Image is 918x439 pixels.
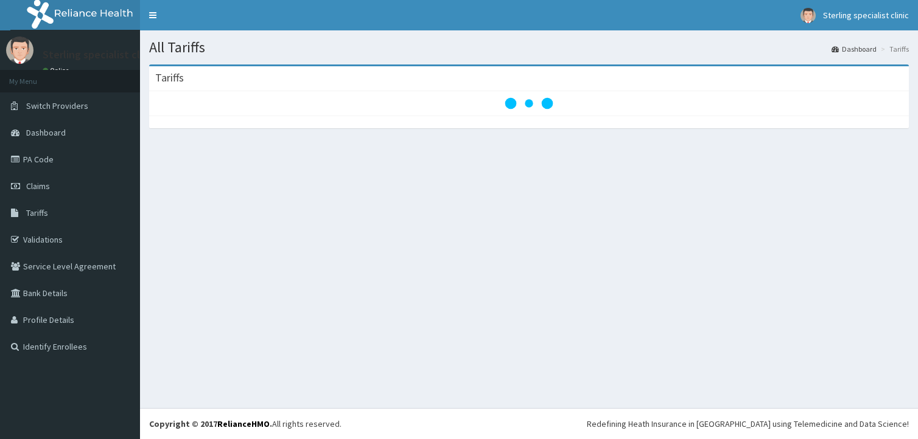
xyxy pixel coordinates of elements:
[26,181,50,192] span: Claims
[149,40,909,55] h1: All Tariffs
[43,66,72,75] a: Online
[140,408,918,439] footer: All rights reserved.
[878,44,909,54] li: Tariffs
[26,207,48,218] span: Tariffs
[801,8,816,23] img: User Image
[43,49,156,60] p: Sterling specialist clinic
[149,418,272,429] strong: Copyright © 2017 .
[26,127,66,138] span: Dashboard
[155,72,184,83] h3: Tariffs
[823,10,909,21] span: Sterling specialist clinic
[26,100,88,111] span: Switch Providers
[832,44,877,54] a: Dashboard
[587,418,909,430] div: Redefining Heath Insurance in [GEOGRAPHIC_DATA] using Telemedicine and Data Science!
[505,79,553,128] svg: audio-loading
[6,36,33,64] img: User Image
[217,418,270,429] a: RelianceHMO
